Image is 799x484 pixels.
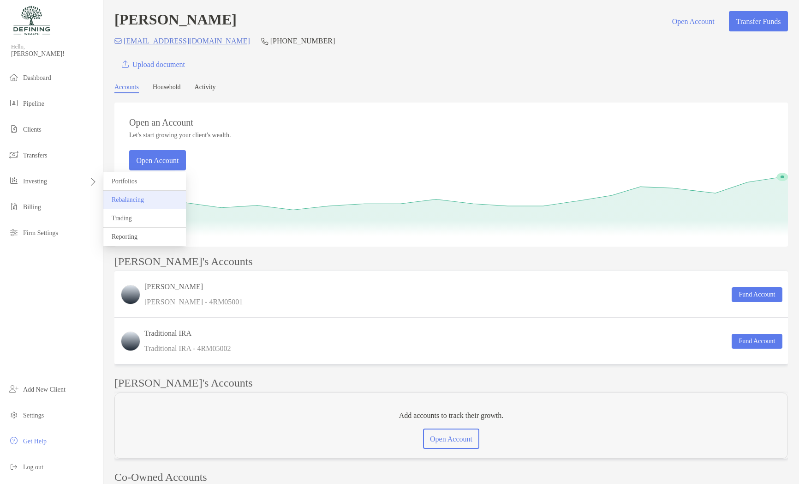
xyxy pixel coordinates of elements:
[8,97,19,109] img: pipeline icon
[23,386,66,393] span: Add New Client
[114,11,237,31] h4: [PERSON_NAME]
[423,429,480,449] button: Open Account
[129,132,231,139] p: Let's start growing your client's wealth.
[124,35,250,47] p: [EMAIL_ADDRESS][DOMAIN_NAME]
[8,227,19,238] img: firm-settings icon
[144,328,231,339] h3: Traditional IRA
[8,149,19,160] img: transfers icon
[121,285,140,304] img: logo account
[8,123,19,134] img: clients icon
[114,54,192,74] a: Upload document
[8,409,19,420] img: settings icon
[112,233,137,240] span: Reporting
[112,215,132,222] span: Trading
[114,256,253,267] p: [PERSON_NAME]'s Accounts
[23,204,41,211] span: Billing
[261,37,268,45] img: Phone Icon
[144,281,243,292] h3: [PERSON_NAME]
[114,377,253,389] p: [PERSON_NAME]'s Accounts
[121,332,140,351] img: logo account
[399,410,504,421] p: Add accounts to track their growth.
[732,334,782,349] button: Fund Account
[114,472,788,483] p: Co-Owned Accounts
[23,100,44,107] span: Pipeline
[144,296,243,308] p: [PERSON_NAME] - 4RM05001
[8,201,19,212] img: billing icon
[23,412,44,419] span: Settings
[23,74,51,81] span: Dashboard
[122,60,129,68] img: button icon
[8,175,19,186] img: investing icon
[23,152,47,159] span: Transfers
[11,4,53,37] img: Zoe Logo
[23,230,58,236] span: Firm Settings
[665,11,721,31] button: Open Account
[114,84,139,93] a: Accounts
[729,11,788,31] button: Transfer Funds
[112,178,137,185] span: Portfolios
[8,383,19,394] img: add_new_client icon
[8,435,19,446] img: get-help icon
[153,84,181,93] a: Household
[8,461,19,472] img: logout icon
[114,38,122,44] img: Email Icon
[732,287,782,302] button: Fund Account
[23,126,42,133] span: Clients
[270,35,335,47] p: [PHONE_NUMBER]
[23,178,47,185] span: Investing
[144,343,231,354] p: Traditional IRA - 4RM05002
[23,464,43,471] span: Log out
[11,50,97,58] span: [PERSON_NAME]!
[8,72,19,83] img: dashboard icon
[129,150,186,170] button: Open Account
[23,438,47,445] span: Get Help
[195,84,216,93] a: Activity
[129,117,193,128] h3: Open an Account
[112,196,144,203] span: Rebalancing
